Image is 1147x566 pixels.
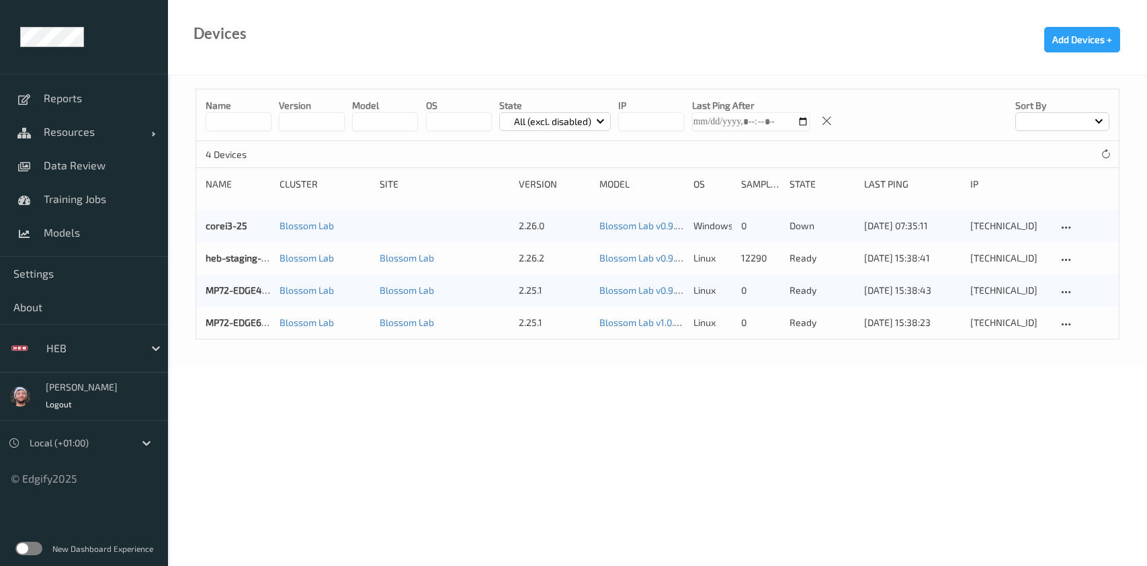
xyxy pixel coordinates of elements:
[693,251,732,265] p: linux
[741,251,780,265] div: 12290
[519,219,590,233] div: 2.26.0
[790,219,854,233] p: down
[519,177,590,191] div: version
[970,177,1048,191] div: ip
[599,220,783,231] a: Blossom Lab v0.9.5 [DATE] 00:44 Auto Save
[693,177,732,191] div: OS
[206,99,271,112] p: Name
[864,284,962,297] div: [DATE] 15:38:43
[693,284,732,297] p: linux
[280,284,334,296] a: Blossom Lab
[1015,99,1109,112] p: Sort by
[599,177,683,191] div: Model
[206,317,276,328] a: MP72-EDGE6cec
[741,316,780,329] div: 0
[970,284,1048,297] div: [TECHNICAL_ID]
[864,251,962,265] div: [DATE] 15:38:41
[380,177,509,191] div: Site
[194,27,247,40] div: Devices
[599,317,886,328] a: Blossom Lab v1.0.3 [post-PoT demo training] [DATE] 14:16 Auto Save
[519,251,590,265] div: 2.26.2
[206,177,270,191] div: Name
[864,219,962,233] div: [DATE] 07:35:11
[790,316,854,329] p: ready
[790,177,854,191] div: State
[380,284,434,296] a: Blossom Lab
[741,219,780,233] div: 0
[599,252,783,264] a: Blossom Lab v0.9.4 [DATE] 22:08 Auto Save
[206,148,306,161] p: 4 Devices
[692,99,810,112] p: Last Ping After
[864,316,962,329] div: [DATE] 15:38:23
[206,252,295,264] a: heb-staging-edgibox
[970,219,1048,233] div: [TECHNICAL_ID]
[280,220,334,231] a: Blossom Lab
[279,99,345,112] p: version
[970,251,1048,265] div: [TECHNICAL_ID]
[206,220,247,231] a: corei3-25
[280,317,334,328] a: Blossom Lab
[864,177,962,191] div: Last Ping
[599,284,783,296] a: Blossom Lab v0.9.5 [DATE] 00:44 Auto Save
[693,219,732,233] p: windows
[741,284,780,297] div: 0
[519,284,590,297] div: 2.25.1
[280,177,370,191] div: Cluster
[1044,27,1120,52] button: Add Devices +
[426,99,492,112] p: OS
[280,252,334,264] a: Blossom Lab
[693,316,732,329] p: linux
[741,177,780,191] div: Samples
[206,284,278,296] a: MP72-EDGE4ba7
[618,99,684,112] p: IP
[380,317,434,328] a: Blossom Lab
[970,316,1048,329] div: [TECHNICAL_ID]
[509,115,596,128] p: All (excl. disabled)
[380,252,434,264] a: Blossom Lab
[519,316,590,329] div: 2.25.1
[499,99,611,112] p: State
[790,251,854,265] p: ready
[790,284,854,297] p: ready
[352,99,418,112] p: model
